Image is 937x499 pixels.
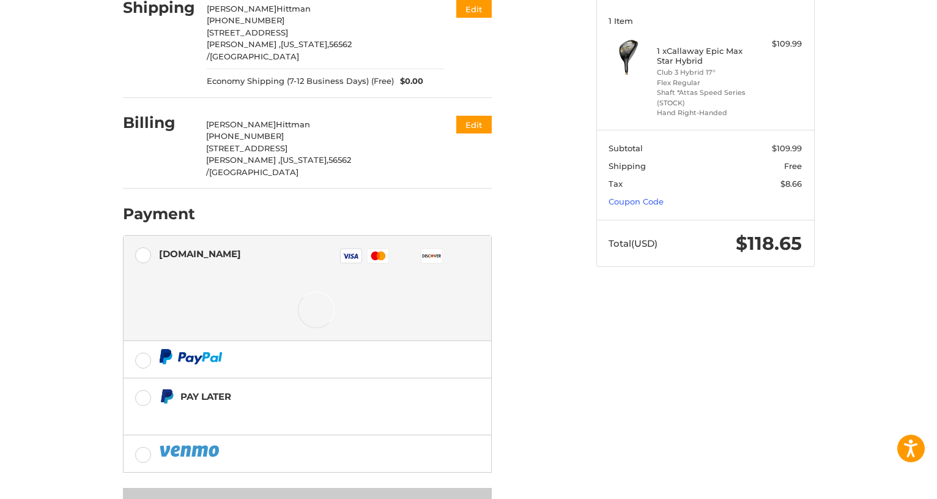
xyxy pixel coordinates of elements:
[123,204,195,223] h2: Payment
[209,167,298,177] span: [GEOGRAPHIC_DATA]
[609,179,623,189] span: Tax
[206,143,287,153] span: [STREET_ADDRESS]
[207,4,276,13] span: [PERSON_NAME]
[780,179,802,189] span: $8.66
[736,232,802,255] span: $118.65
[836,466,937,499] iframe: Google Customer Reviews
[207,75,394,88] span: Economy Shipping (7-12 Business Days) (Free)
[206,155,280,165] span: [PERSON_NAME] ,
[276,119,310,129] span: Hittman
[609,238,657,249] span: Total (USD)
[754,38,802,50] div: $109.99
[657,108,750,118] li: Hand Right-Handed
[159,244,241,264] div: [DOMAIN_NAME]
[657,46,750,66] h4: 1 x Callaway Epic Max Star Hybrid
[206,131,284,141] span: [PHONE_NUMBER]
[207,28,288,37] span: [STREET_ADDRESS]
[609,161,646,171] span: Shipping
[159,349,223,364] img: PayPal icon
[206,119,276,129] span: [PERSON_NAME]
[456,116,492,133] button: Edit
[159,389,174,404] img: Pay Later icon
[180,386,415,407] div: Pay Later
[609,16,802,26] h3: 1 Item
[394,75,423,88] span: $0.00
[207,39,281,49] span: [PERSON_NAME] ,
[207,15,284,25] span: [PHONE_NUMBER]
[207,39,352,61] span: 56562 /
[609,197,664,206] a: Coupon Code
[210,51,299,61] span: [GEOGRAPHIC_DATA]
[281,39,329,49] span: [US_STATE],
[123,113,194,132] h2: Billing
[772,143,802,153] span: $109.99
[657,67,750,78] li: Club 3 Hybrid 17°
[276,4,311,13] span: Hittman
[657,88,750,108] li: Shaft *Attas Speed Series (STOCK)
[280,155,328,165] span: [US_STATE],
[206,155,351,177] span: 56562 /
[784,161,802,171] span: Free
[609,143,643,153] span: Subtotal
[159,443,221,459] img: PayPal icon
[657,78,750,88] li: Flex Regular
